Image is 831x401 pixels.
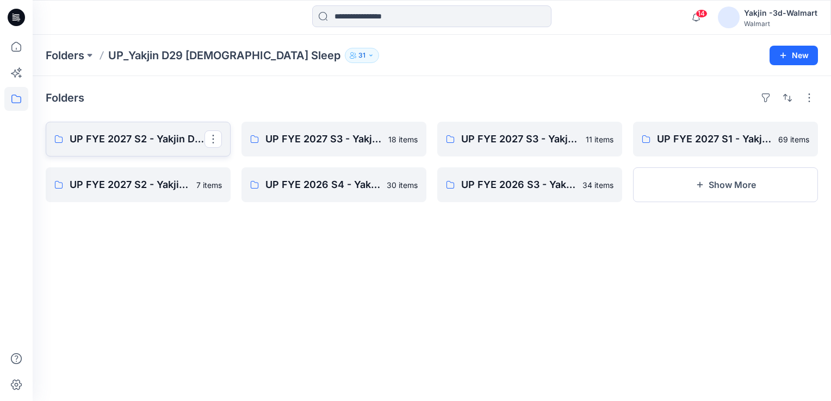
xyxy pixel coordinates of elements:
a: UP FYE 2027 S3 - Yakjin D29 NOBO [DEMOGRAPHIC_DATA] Sleepwear18 items [241,122,426,156]
button: 31 [345,48,379,63]
img: avatar [718,7,740,28]
p: UP FYE 2027 S1 - Yakjin D29 [DEMOGRAPHIC_DATA] Sleepwear [657,131,772,147]
p: 34 items [582,179,613,191]
p: 7 items [196,179,222,191]
p: UP FYE 2027 S2 - Yakjin D29 JOYSPUN [DEMOGRAPHIC_DATA] Sleepwear [70,177,190,192]
p: 30 items [387,179,418,191]
p: 31 [358,49,365,61]
p: UP FYE 2026 S4 - Yakjin D29 [DEMOGRAPHIC_DATA] Sleepwear [265,177,380,192]
span: 14 [696,9,708,18]
p: 18 items [388,134,418,145]
a: UP FYE 2026 S4 - Yakjin D29 [DEMOGRAPHIC_DATA] Sleepwear30 items [241,167,426,202]
button: New [770,46,818,65]
p: UP FYE 2027 S2 - Yakjin D29 NOBO [DEMOGRAPHIC_DATA] Sleepwear [70,131,204,147]
p: UP FYE 2027 S3 - Yakjin D29 NOBO [DEMOGRAPHIC_DATA] Sleepwear [265,131,382,147]
a: UP FYE 2027 S1 - Yakjin D29 [DEMOGRAPHIC_DATA] Sleepwear69 items [633,122,818,156]
a: UP FYE 2026 S3 - Yakjin D29 [DEMOGRAPHIC_DATA] Sleepwear34 items [437,167,622,202]
h4: Folders [46,91,84,104]
div: Walmart [744,20,817,28]
div: Yakjin -3d-Walmart [744,7,817,20]
button: Show More [633,167,818,202]
p: 11 items [586,134,613,145]
p: UP FYE 2027 S3 - Yakjin D29 JOYSPUN [DEMOGRAPHIC_DATA] Sleepwear [461,131,579,147]
p: UP_Yakjin D29 [DEMOGRAPHIC_DATA] Sleep [108,48,340,63]
a: UP FYE 2027 S2 - Yakjin D29 NOBO [DEMOGRAPHIC_DATA] Sleepwear [46,122,231,156]
p: UP FYE 2026 S3 - Yakjin D29 [DEMOGRAPHIC_DATA] Sleepwear [461,177,576,192]
p: 69 items [778,134,809,145]
a: UP FYE 2027 S2 - Yakjin D29 JOYSPUN [DEMOGRAPHIC_DATA] Sleepwear7 items [46,167,231,202]
a: Folders [46,48,84,63]
a: UP FYE 2027 S3 - Yakjin D29 JOYSPUN [DEMOGRAPHIC_DATA] Sleepwear11 items [437,122,622,156]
